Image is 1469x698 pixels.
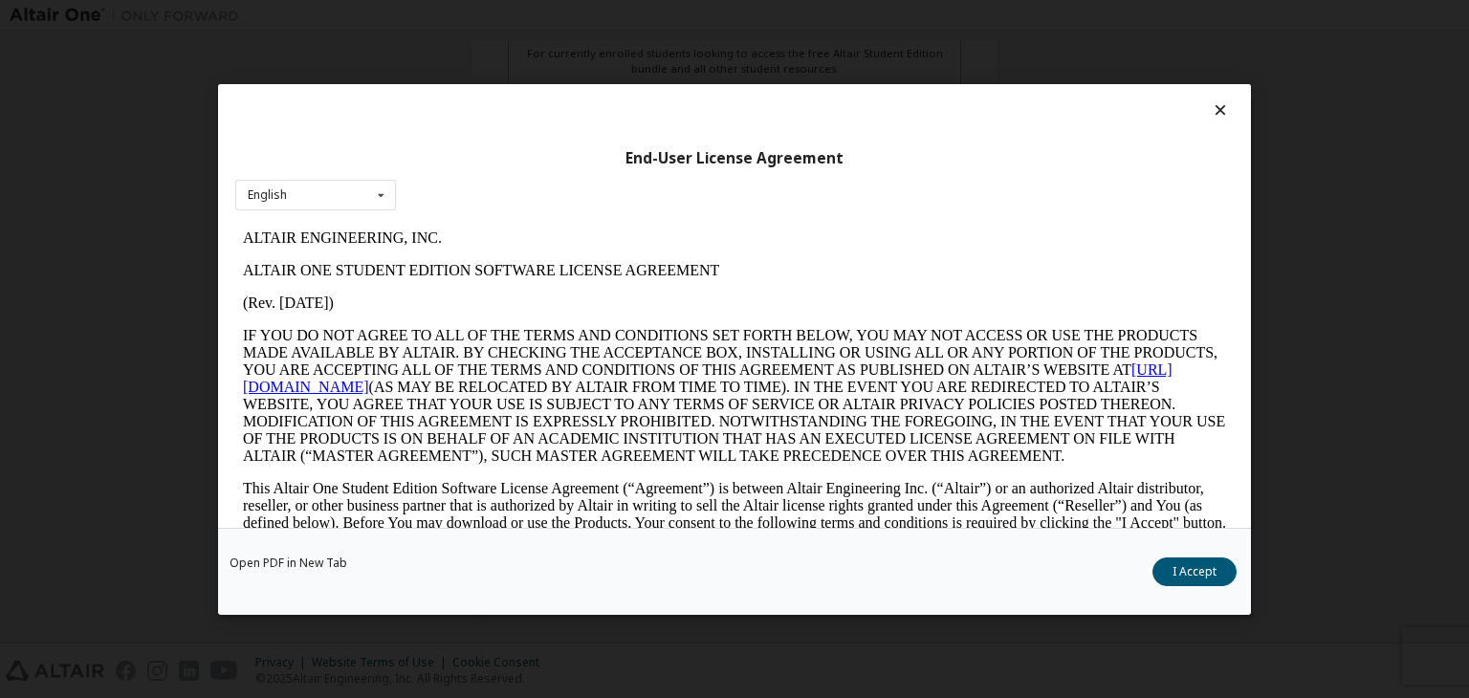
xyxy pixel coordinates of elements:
[8,140,937,173] a: [URL][DOMAIN_NAME]
[8,73,991,90] p: (Rev. [DATE])
[8,8,991,25] p: ALTAIR ENGINEERING, INC.
[235,148,1234,167] div: End-User License Agreement
[8,105,991,243] p: IF YOU DO NOT AGREE TO ALL OF THE TERMS AND CONDITIONS SET FORTH BELOW, YOU MAY NOT ACCESS OR USE...
[248,189,287,201] div: English
[230,557,347,569] a: Open PDF in New Tab
[8,258,991,327] p: This Altair One Student Edition Software License Agreement (“Agreement”) is between Altair Engine...
[8,40,991,57] p: ALTAIR ONE STUDENT EDITION SOFTWARE LICENSE AGREEMENT
[1152,557,1237,586] button: I Accept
